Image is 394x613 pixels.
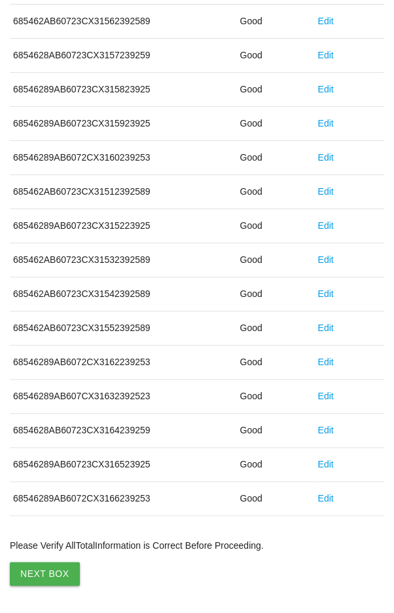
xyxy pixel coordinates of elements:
td: 685462AB60723CX31562392589 [10,5,236,39]
td: 685462AB60723CX31512392589 [10,175,236,209]
button: Next Box [10,562,80,585]
td: Good [236,311,314,346]
td: Good [236,107,314,141]
a: Edit [317,288,333,299]
td: 68546289AB6072CX3162239253 [10,346,236,380]
td: 68546289AB60723CX315223925 [10,209,236,243]
td: 685462AB60723CX31532392589 [10,243,236,277]
a: Edit [317,391,333,401]
td: Good [236,448,314,482]
td: Good [236,346,314,380]
td: Good [236,277,314,311]
td: Good [236,414,314,448]
a: Edit [317,84,333,94]
a: Edit [317,50,333,60]
td: Good [236,209,314,243]
td: Good [236,175,314,209]
a: Edit [317,16,333,26]
td: 685462AB60723CX31542392589 [10,277,236,311]
td: Good [236,73,314,107]
a: Edit [317,323,333,333]
td: Good [236,482,314,516]
td: Good [236,5,314,39]
a: Edit [317,425,333,435]
td: 68546289AB6072CX3160239253 [10,141,236,175]
td: Good [236,141,314,175]
td: 6854628AB60723CX3157239259 [10,39,236,73]
td: 68546289AB607CX31632392523 [10,380,236,414]
td: Good [236,39,314,73]
a: Edit [317,493,333,504]
a: Edit [317,254,333,265]
a: Edit [317,186,333,197]
a: Edit [317,118,333,129]
td: Good [236,243,314,277]
td: 68546289AB60723CX316523925 [10,448,236,482]
td: 68546289AB6072CX3166239253 [10,482,236,516]
a: Edit [317,459,333,469]
td: 68546289AB60723CX315823925 [10,73,236,107]
td: 68546289AB60723CX315923925 [10,107,236,141]
td: 685462AB60723CX31552392589 [10,311,236,346]
a: Edit [317,152,333,163]
td: 6854628AB60723CX3164239259 [10,414,236,448]
td: Good [236,380,314,414]
a: Edit [317,357,333,367]
p: Please Verify All Total Information is Correct Before Proceeding. [10,539,384,553]
a: Edit [317,220,333,231]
